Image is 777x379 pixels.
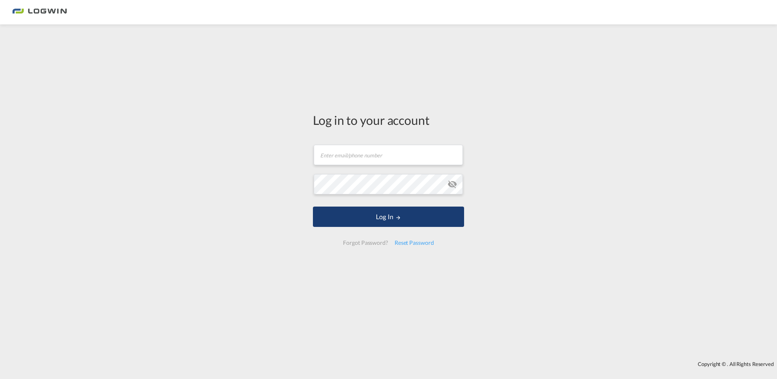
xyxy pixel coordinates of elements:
div: Forgot Password? [340,235,391,250]
button: LOGIN [313,207,464,227]
img: bc73a0e0d8c111efacd525e4c8ad7d32.png [12,3,67,22]
md-icon: icon-eye-off [447,179,457,189]
input: Enter email/phone number [314,145,463,165]
div: Reset Password [391,235,437,250]
div: Log in to your account [313,111,464,129]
